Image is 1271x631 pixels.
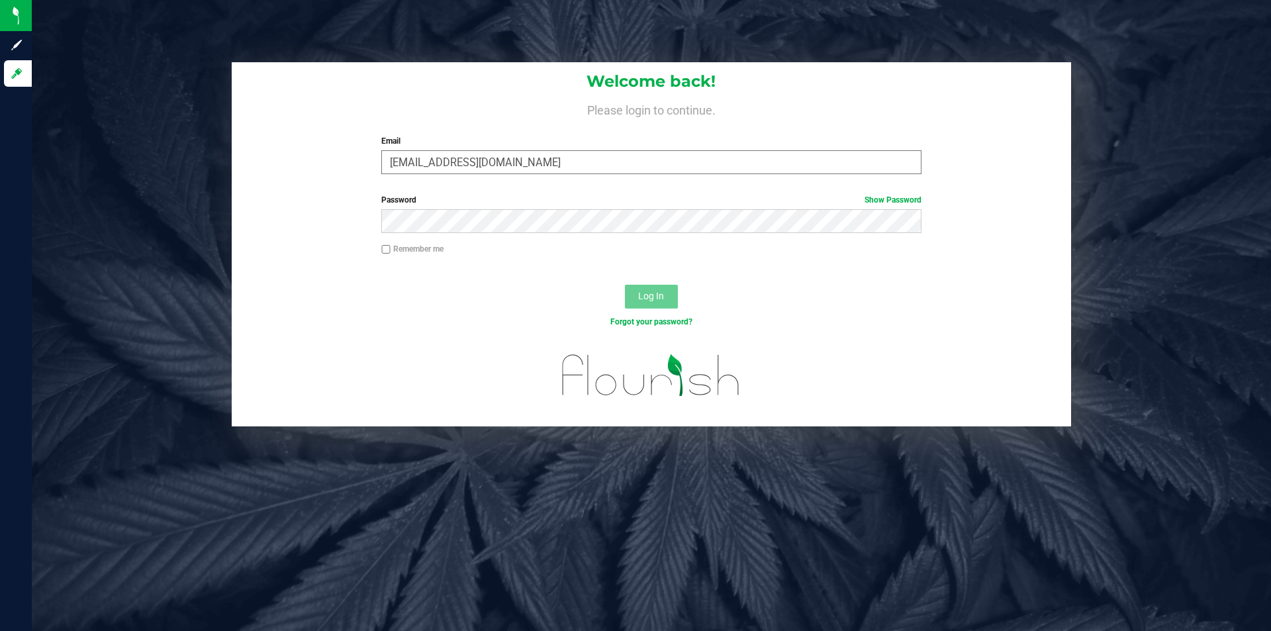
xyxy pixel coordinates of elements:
[10,67,23,80] inline-svg: Log in
[232,73,1071,90] h1: Welcome back!
[381,245,391,254] input: Remember me
[546,342,756,409] img: flourish_logo.svg
[381,243,444,255] label: Remember me
[381,195,416,205] span: Password
[610,317,692,326] a: Forgot your password?
[381,135,921,147] label: Email
[625,285,678,309] button: Log In
[865,195,921,205] a: Show Password
[232,101,1071,117] h4: Please login to continue.
[10,38,23,52] inline-svg: Sign up
[638,291,664,301] span: Log In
